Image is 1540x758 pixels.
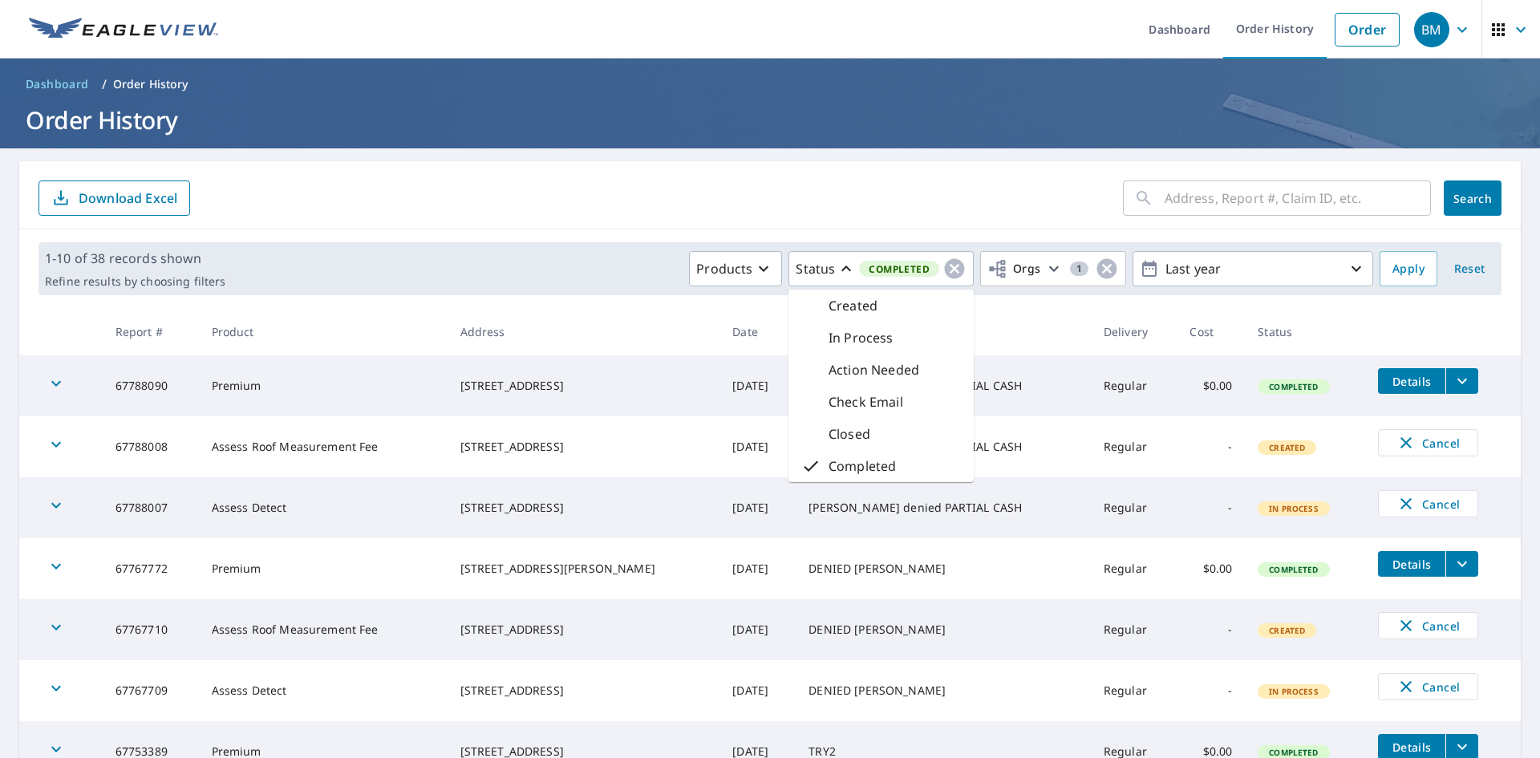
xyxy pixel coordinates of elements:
button: Products [689,251,782,286]
td: [DATE] [719,477,796,538]
td: 67767710 [103,599,199,660]
th: Status [1245,308,1365,355]
th: Report # [103,308,199,355]
div: [STREET_ADDRESS] [460,378,707,394]
td: - [1177,599,1245,660]
td: $0.00 [1177,538,1245,599]
p: Order History [113,76,188,92]
span: Completed [1259,747,1327,758]
button: StatusCompleted [788,251,974,286]
button: Cancel [1378,490,1478,517]
div: [STREET_ADDRESS][PERSON_NAME] [460,561,707,577]
td: - [1177,477,1245,538]
td: 67767772 [103,538,199,599]
td: Regular [1091,355,1177,416]
span: Created [1259,442,1315,453]
td: Assess Roof Measurement Fee [199,599,448,660]
button: Cancel [1378,612,1478,639]
td: [DATE] [719,416,796,477]
p: In Process [829,328,894,347]
td: Regular [1091,477,1177,538]
th: Cost [1177,308,1245,355]
nav: breadcrumb [19,71,1521,97]
div: Check Email [788,386,974,418]
li: / [102,75,107,94]
h1: Order History [19,103,1521,136]
p: Check Email [829,392,903,411]
span: In Process [1259,686,1328,697]
span: Created [1259,625,1315,636]
button: Cancel [1378,429,1478,456]
p: Closed [829,424,870,444]
span: Dashboard [26,76,89,92]
div: BM [1414,12,1449,47]
a: Dashboard [19,71,95,97]
div: [STREET_ADDRESS] [460,500,707,516]
th: Delivery [1091,308,1177,355]
span: Details [1388,740,1436,755]
p: Status [796,259,835,278]
td: - [1177,660,1245,721]
span: Cancel [1395,433,1461,452]
img: EV Logo [29,18,218,42]
button: Cancel [1378,673,1478,700]
td: Regular [1091,416,1177,477]
span: Cancel [1395,494,1461,513]
span: Orgs [987,259,1041,279]
td: Regular [1091,660,1177,721]
td: - [1177,416,1245,477]
td: [PERSON_NAME] denied PARTIAL CASH [796,477,1091,538]
td: Assess Detect [199,477,448,538]
button: filesDropdownBtn-67767772 [1445,551,1478,577]
button: Apply [1380,251,1437,286]
td: [DATE] [719,660,796,721]
th: Product [199,308,448,355]
td: Regular [1091,538,1177,599]
span: Details [1388,557,1436,572]
div: [STREET_ADDRESS] [460,683,707,699]
button: detailsBtn-67788090 [1378,368,1445,394]
td: DENIED [PERSON_NAME] [796,660,1091,721]
button: filesDropdownBtn-67788090 [1445,368,1478,394]
td: [DATE] [719,599,796,660]
p: Refine results by choosing filters [45,274,225,289]
td: DENIED [PERSON_NAME] [796,538,1091,599]
td: Assess Detect [199,660,448,721]
td: 67767709 [103,660,199,721]
div: Action Needed [788,354,974,386]
td: 67788007 [103,477,199,538]
p: Created [829,296,877,315]
button: Search [1444,180,1501,216]
p: Completed [829,456,896,476]
span: Completed [1259,564,1327,575]
div: Closed [788,418,974,450]
button: Orgs1 [980,251,1126,286]
div: [STREET_ADDRESS] [460,439,707,455]
input: Address, Report #, Claim ID, etc. [1165,176,1431,221]
td: Assess Roof Measurement Fee [199,416,448,477]
div: In Process [788,322,974,354]
div: Completed [788,450,974,482]
span: Cancel [1395,677,1461,696]
span: Details [1388,374,1436,389]
span: Search [1457,191,1489,206]
span: Completed [1259,381,1327,392]
button: detailsBtn-67767772 [1378,551,1445,577]
span: Apply [1392,259,1424,279]
p: Action Needed [829,360,919,379]
td: Regular [1091,599,1177,660]
div: Created [788,290,974,322]
td: Premium [199,538,448,599]
p: Download Excel [79,189,177,207]
td: [DATE] [719,355,796,416]
p: Products [696,259,752,278]
p: Last year [1159,255,1347,283]
span: In Process [1259,503,1328,514]
span: Reset [1450,259,1489,279]
div: [STREET_ADDRESS] [460,622,707,638]
span: Completed [859,261,939,278]
p: 1-10 of 38 records shown [45,249,225,268]
td: 67788090 [103,355,199,416]
td: DENIED [PERSON_NAME] [796,599,1091,660]
td: 67788008 [103,416,199,477]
